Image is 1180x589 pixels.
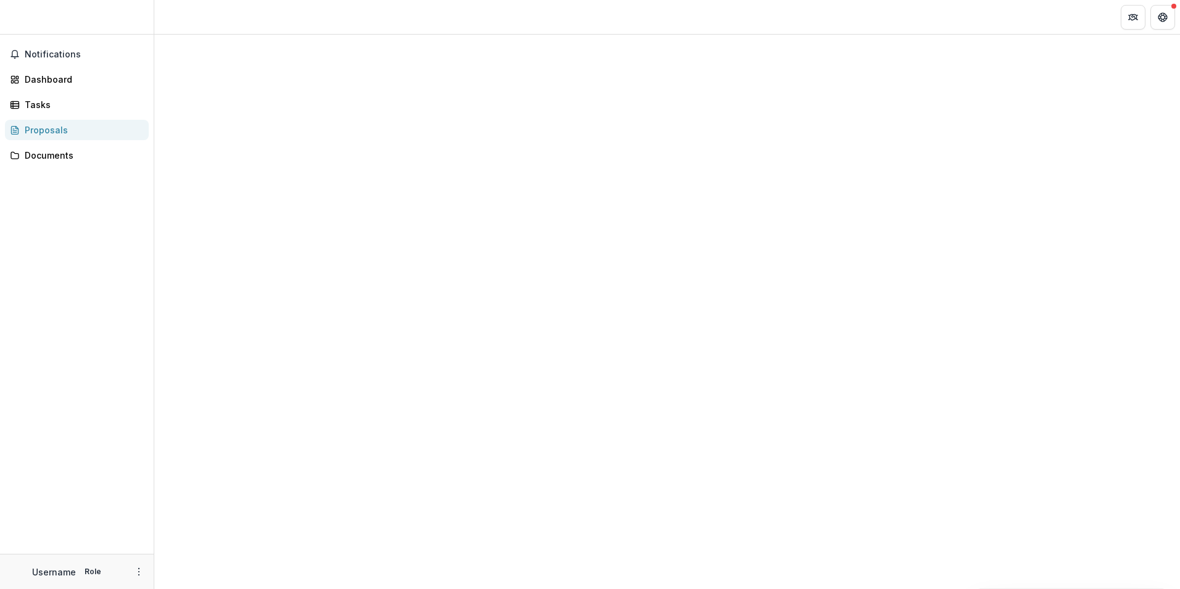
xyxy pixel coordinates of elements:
div: Tasks [25,98,139,111]
button: Partners [1121,5,1145,30]
div: Proposals [25,123,139,136]
a: Dashboard [5,69,149,90]
p: Role [81,566,105,577]
a: Documents [5,145,149,165]
a: Tasks [5,94,149,115]
button: More [131,564,146,579]
a: Proposals [5,120,149,140]
span: Notifications [25,49,144,60]
div: Dashboard [25,73,139,86]
button: Notifications [5,44,149,64]
div: Documents [25,149,139,162]
p: Username [32,566,76,579]
button: Get Help [1150,5,1175,30]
